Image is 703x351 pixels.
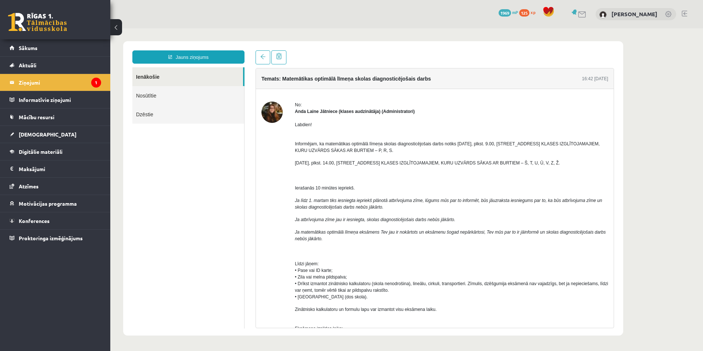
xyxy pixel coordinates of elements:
[10,160,101,177] a: Maksājumi
[10,195,101,212] a: Motivācijas programma
[472,47,498,54] div: 16:42 [DATE]
[19,235,83,241] span: Proktoringa izmēģinājums
[19,91,101,108] legend: Informatīvie ziņojumi
[19,160,101,177] legend: Maksājumi
[10,178,101,195] a: Atzīmes
[519,9,539,15] a: 125 xp
[91,78,101,88] i: 1
[10,230,101,247] a: Proktoringa izmēģinājums
[22,58,134,77] a: Nosūtītie
[531,9,535,15] span: xp
[185,73,498,80] div: No:
[185,94,201,99] span: Labdien!
[10,57,101,74] a: Aktuāli
[10,212,101,229] a: Konferences
[10,39,101,56] a: Sākums
[185,189,316,194] i: Ja atbrīvojuma zīme jau ir iesniegta, skolas diagnosticējošais darbs
[185,201,496,206] i: Ja matemātikas optimālā līmeņa eksāmens Tev jau ir nokārtots un eksāmenu šogad nepārkārtosi, Tev ...
[185,233,498,271] span: Līdzi jāņem: • Pase vai ID karte; • Zila vai melna pildspalva; • Drīkst izmantot zinātnisko kalku...
[10,91,101,108] a: Informatīvie ziņojumi
[151,73,172,95] img: Anda Laine Jātniece (klases audzinātāja)
[185,113,489,125] span: Informējam, ka matemātikas optimālā līmeņa skolas diagnosticējošais darbs notiks [DATE], plkst. 9...
[19,217,50,224] span: Konferences
[19,131,76,138] span: [DEMOGRAPHIC_DATA]
[317,189,345,194] i: nebūs jākārto.
[19,45,38,51] span: Sākums
[19,62,36,68] span: Aktuāli
[185,298,257,323] span: Eksāmena izpildes laiks: 1.daļa – 135minūtes (9.00 – 11.15) Starpbrīdis – 15 minūtes 2. daļa - 10...
[599,11,607,18] img: Krists Salmins
[245,176,273,181] i: nebūs jākārto.
[19,148,63,155] span: Digitālie materiāli
[8,13,67,31] a: Rīgas 1. Tālmācības vidusskola
[10,109,101,125] a: Mācību resursi
[10,126,101,143] a: [DEMOGRAPHIC_DATA]
[19,183,39,189] span: Atzīmes
[22,22,134,35] a: Jauns ziņojums
[499,9,511,17] span: 1969
[512,9,518,15] span: mP
[185,170,492,181] i: Ja līdz 1. martam tiks iesniegta iepriekš plānotā atbrīvojuma zīme, lūgums mūs par to informēt, b...
[185,157,245,162] span: Ierašanās 10 minūtes iepriekš.
[22,39,133,58] a: Ienākošie
[185,132,450,137] span: [DATE], plkst. 14.00, [STREET_ADDRESS] KLASES IZGLĪTOJAMAJIEM, KURU UZVĀRDS SĀKAS AR BURTIEM – Š,...
[19,74,101,91] legend: Ziņojumi
[185,208,212,213] i: nebūs jākārto.
[10,143,101,160] a: Digitālie materiāli
[151,47,321,53] h4: Temats: Matemātikas optimālā līmeņa skolas diagnosticējošais darbs
[19,200,77,207] span: Motivācijas programma
[19,114,54,120] span: Mācību resursi
[499,9,518,15] a: 1969 mP
[185,279,326,284] span: Zinātnisko kalkulatoru un formulu lapu var izmantot visu eksāmena laiku.
[185,81,304,86] strong: Anda Laine Jātniece (klases audzinātāja) (Administratori)
[519,9,529,17] span: 125
[611,10,657,18] a: [PERSON_NAME]
[10,74,101,91] a: Ziņojumi1
[22,77,134,95] a: Dzēstie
